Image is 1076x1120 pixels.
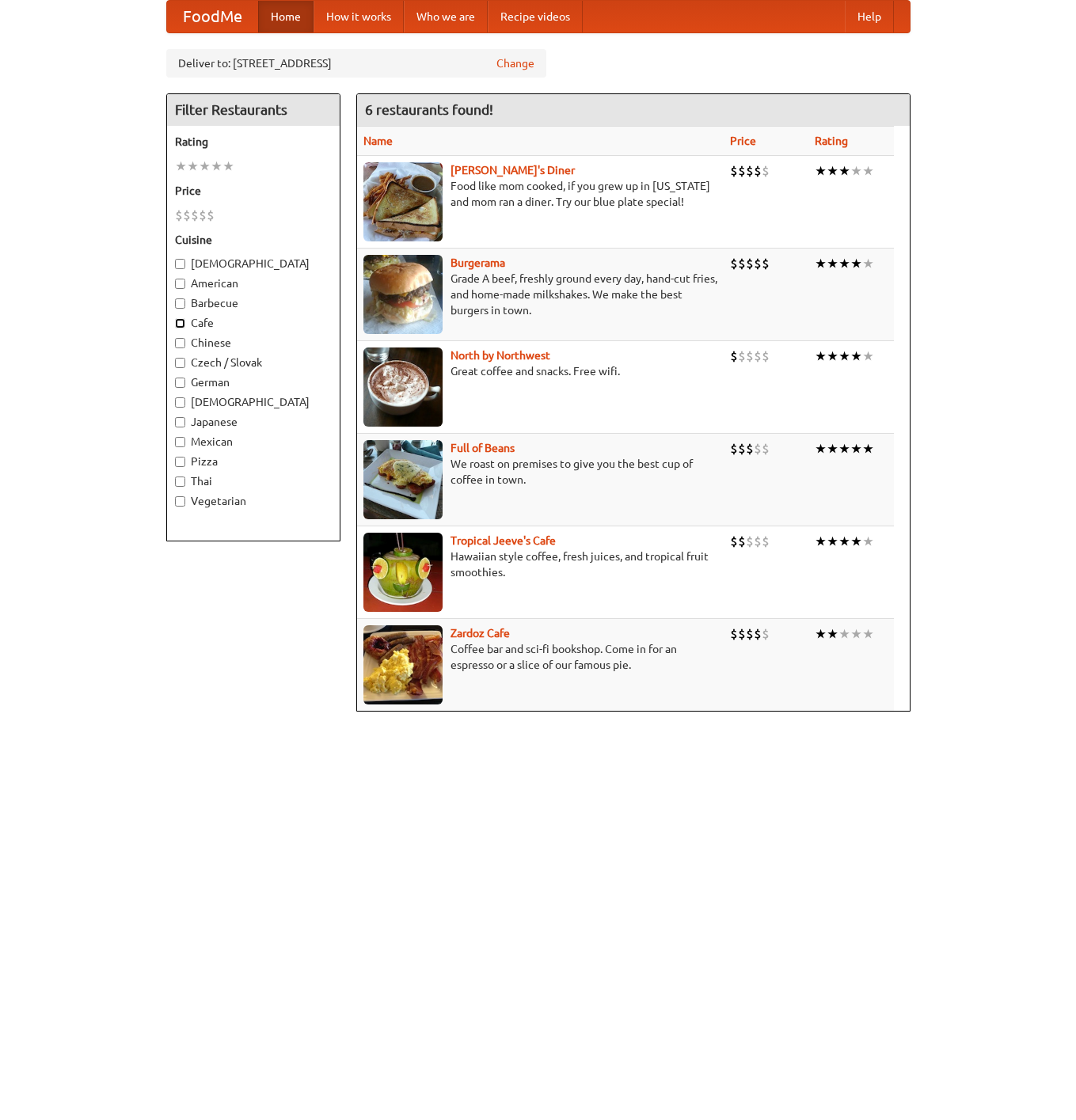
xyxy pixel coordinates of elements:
[496,55,534,71] a: Change
[222,158,234,175] li: ★
[762,625,770,643] li: $
[738,440,746,457] li: $
[175,232,332,248] h5: Cuisine
[175,434,332,450] label: Mexican
[762,347,770,365] li: $
[762,162,770,180] li: $
[451,442,515,454] a: Full of Beans
[827,255,838,272] li: ★
[363,641,717,673] p: Coffee bar and sci-fi bookshop. Come in for an espresso or a slice of our famous pie.
[199,158,211,175] li: ★
[815,625,827,643] li: ★
[363,162,443,241] img: sallys.jpg
[730,347,738,365] li: $
[738,255,746,272] li: $
[738,347,746,365] li: $
[815,533,827,550] li: ★
[175,207,183,224] li: $
[175,493,332,509] label: Vegetarian
[850,255,862,272] li: ★
[762,440,770,457] li: $
[363,456,717,488] p: We roast on premises to give you the best cup of coffee in town.
[175,158,187,175] li: ★
[451,164,575,177] b: [PERSON_NAME]'s Diner
[838,440,850,457] li: ★
[211,158,222,175] li: ★
[175,134,332,150] h5: Rating
[363,533,443,612] img: jeeves.jpg
[730,135,756,147] a: Price
[175,318,185,328] input: Cafe
[175,476,185,487] input: Thai
[850,533,862,550] li: ★
[730,162,738,180] li: $
[363,440,443,519] img: beans.jpg
[754,162,762,180] li: $
[862,162,874,180] li: ★
[815,135,848,147] a: Rating
[363,549,717,580] p: Hawaiian style coffee, fresh juices, and tropical fruit smoothies.
[862,533,874,550] li: ★
[363,255,443,334] img: burgerama.jpg
[815,347,827,365] li: ★
[451,256,505,269] a: Burgerama
[815,440,827,457] li: ★
[754,625,762,643] li: $
[207,207,215,224] li: $
[815,255,827,272] li: ★
[827,440,838,457] li: ★
[850,440,862,457] li: ★
[862,440,874,457] li: ★
[838,625,850,643] li: ★
[738,533,746,550] li: $
[191,207,199,224] li: $
[175,374,332,390] label: German
[746,625,754,643] li: $
[175,338,185,348] input: Chinese
[730,625,738,643] li: $
[827,533,838,550] li: ★
[365,102,493,117] ng-pluralize: 6 restaurants found!
[754,533,762,550] li: $
[862,625,874,643] li: ★
[175,394,332,410] label: [DEMOGRAPHIC_DATA]
[175,457,185,467] input: Pizza
[175,315,332,331] label: Cafe
[754,440,762,457] li: $
[183,207,191,224] li: $
[175,275,332,291] label: American
[175,437,185,447] input: Mexican
[451,534,556,547] a: Tropical Jeeve's Cafe
[175,259,185,269] input: [DEMOGRAPHIC_DATA]
[175,358,185,368] input: Czech / Slovak
[175,279,185,289] input: American
[187,158,199,175] li: ★
[838,347,850,365] li: ★
[746,347,754,365] li: $
[258,1,314,32] a: Home
[488,1,583,32] a: Recipe videos
[827,162,838,180] li: ★
[738,625,746,643] li: $
[175,295,332,311] label: Barbecue
[175,378,185,388] input: German
[845,1,894,32] a: Help
[167,94,340,126] h4: Filter Restaurants
[363,135,393,147] a: Name
[827,347,838,365] li: ★
[404,1,488,32] a: Who we are
[314,1,404,32] a: How it works
[827,625,838,643] li: ★
[850,625,862,643] li: ★
[167,1,258,32] a: FoodMe
[363,271,717,318] p: Grade A beef, freshly ground every day, hand-cut fries, and home-made milkshakes. We make the bes...
[175,335,332,351] label: Chinese
[166,49,546,78] div: Deliver to: [STREET_ADDRESS]
[175,473,332,489] label: Thai
[175,355,332,370] label: Czech / Slovak
[762,255,770,272] li: $
[175,183,332,199] h5: Price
